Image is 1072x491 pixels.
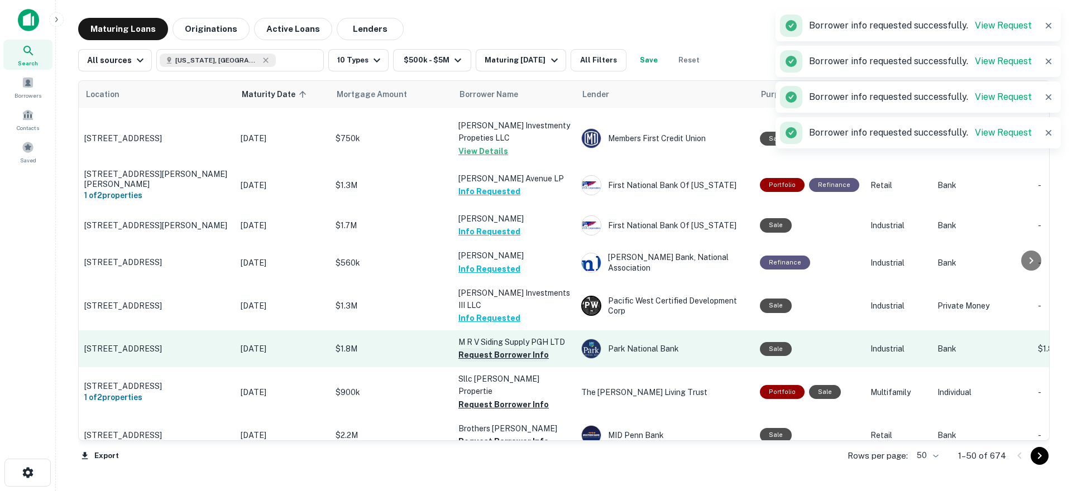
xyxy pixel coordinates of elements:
[581,296,749,316] div: Pacific West Certified Development Corp
[84,381,229,391] p: [STREET_ADDRESS]
[84,391,229,403] h6: 1 of 2 properties
[581,128,749,148] div: Members First Credit Union
[17,123,39,132] span: Contacts
[458,336,570,348] p: M R V Siding Supply PGH LTD
[458,213,570,225] p: [PERSON_NAME]
[241,257,324,269] p: [DATE]
[84,344,229,354] p: [STREET_ADDRESS]
[760,299,792,312] div: Sale
[85,88,119,101] span: Location
[809,90,1032,104] p: Borrower info requested successfully.
[582,176,601,195] img: picture
[760,342,792,356] div: Sale
[241,179,324,191] p: [DATE]
[84,257,229,267] p: [STREET_ADDRESS]
[175,55,259,65] span: [US_STATE], [GEOGRAPHIC_DATA]
[937,343,1027,355] p: Bank
[458,145,508,158] button: View Details
[18,9,39,31] img: capitalize-icon.png
[84,220,229,230] p: [STREET_ADDRESS][PERSON_NAME]
[937,300,1027,312] p: Private Money
[582,253,601,272] img: picture
[809,178,859,192] div: This loan purpose was for refinancing
[241,132,324,145] p: [DATE]
[870,300,926,312] p: Industrial
[458,262,520,276] button: Info Requested
[975,20,1032,31] a: View Request
[870,429,926,441] p: Retail
[336,386,447,398] p: $900k
[760,132,792,146] div: Sale
[242,88,310,101] span: Maturity Date
[3,72,52,102] div: Borrowers
[336,132,447,145] p: $750k
[809,126,1032,139] p: Borrower info requested successfully.
[809,19,1032,32] p: Borrower info requested successfully.
[581,386,749,398] p: The [PERSON_NAME] Living Trust
[336,257,447,269] p: $560k
[870,179,926,191] p: Retail
[78,18,168,40] button: Maturing Loans
[458,348,549,362] button: Request Borrower Info
[460,88,518,101] span: Borrower Name
[485,54,561,67] div: Maturing [DATE]
[760,428,792,442] div: Sale
[458,422,570,435] p: Brothers [PERSON_NAME]
[393,49,471,71] button: $500k - $5M
[1016,366,1072,420] iframe: Chat Widget
[870,386,926,398] p: Multifamily
[870,343,926,355] p: Industrial
[79,81,235,108] th: Location
[458,287,570,311] p: [PERSON_NAME] Investments III LLC
[671,49,707,71] button: Reset
[336,219,447,232] p: $1.7M
[581,252,749,272] div: [PERSON_NAME] Bank, National Association
[1031,447,1049,465] button: Go to next page
[809,55,1032,68] p: Borrower info requested successfully.
[84,301,229,311] p: [STREET_ADDRESS]
[631,49,667,71] button: Save your search to get updates of matches that match your search criteria.
[937,429,1027,441] p: Bank
[582,339,601,358] img: picture
[760,385,805,399] div: This is a portfolio loan with 2 properties
[241,429,324,441] p: [DATE]
[84,430,229,440] p: [STREET_ADDRESS]
[958,449,1006,463] p: 1–50 of 674
[571,49,626,71] button: All Filters
[3,137,52,167] a: Saved
[78,49,152,71] button: All sources
[458,311,520,325] button: Info Requested
[937,386,1027,398] p: Individual
[582,129,601,148] img: picture
[336,343,447,355] p: $1.8M
[453,81,576,108] th: Borrower Name
[760,256,810,269] div: This loan purpose was for refinancing
[241,219,324,232] p: [DATE]
[582,88,609,101] span: Lender
[241,300,324,312] p: [DATE]
[581,215,749,235] div: First National Bank Of [US_STATE]
[848,449,908,463] p: Rows per page:
[3,40,52,70] a: Search
[20,156,36,165] span: Saved
[476,49,566,71] button: Maturing [DATE]
[458,249,570,262] p: [PERSON_NAME]
[336,179,447,191] p: $1.3M
[458,225,520,238] button: Info Requested
[760,178,805,192] div: This is a portfolio loan with 2 properties
[337,18,404,40] button: Lenders
[975,127,1032,138] a: View Request
[173,18,250,40] button: Originations
[254,18,332,40] button: Active Loans
[581,425,749,445] div: MID Penn Bank
[585,300,598,311] p: P W
[576,81,754,108] th: Lender
[241,343,324,355] p: [DATE]
[3,104,52,134] a: Contacts
[78,447,122,464] button: Export
[975,56,1032,66] a: View Request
